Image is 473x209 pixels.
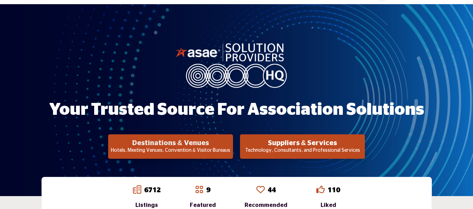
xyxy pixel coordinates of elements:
h2: Suppliers & Services [242,139,363,147]
a: 44 [268,187,276,194]
button: Destinations & Venues Hotels, Meeting Venues, Convention & Visitor Bureaus [108,134,233,159]
i: Go to Liked [316,185,325,194]
a: Go to Recommended [256,185,265,195]
h1: Your Trusted Source for Association Solutions [49,99,424,121]
button: Suppliers & Services Technology, Consultants, and Professional Services [240,134,365,159]
p: Hotels, Meeting Venues, Convention & Visitor Bureaus [110,147,231,154]
a: 110 [328,187,340,194]
img: image [175,42,298,88]
a: 6712 [144,187,161,194]
h2: Destinations & Venues [110,139,231,147]
a: Go to Featured [195,185,203,195]
a: 9 [206,187,210,194]
p: Technology, Consultants, and Professional Services [242,147,363,154]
